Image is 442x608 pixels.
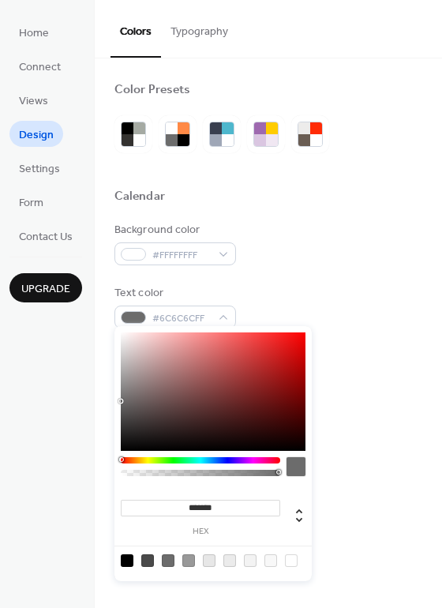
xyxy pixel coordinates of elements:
span: Form [19,195,43,212]
div: Calendar [114,189,165,205]
span: Design [19,127,54,144]
span: #6C6C6CFF [152,310,211,327]
a: Home [9,19,58,45]
span: Upgrade [21,281,70,298]
div: rgb(243, 243, 243) [244,554,257,567]
div: rgb(74, 74, 74) [141,554,154,567]
a: Form [9,189,53,215]
div: rgb(248, 248, 248) [264,554,277,567]
div: rgb(0, 0, 0) [121,554,133,567]
span: Connect [19,59,61,76]
span: Views [19,93,48,110]
span: Settings [19,161,60,178]
span: Contact Us [19,229,73,246]
a: Contact Us [9,223,82,249]
label: hex [121,527,280,536]
div: rgb(255, 255, 255) [285,554,298,567]
a: Design [9,121,63,147]
div: rgb(231, 231, 231) [203,554,215,567]
a: Settings [9,155,69,181]
div: Color Presets [114,82,190,99]
button: Upgrade [9,273,82,302]
span: #FFFFFFFF [152,247,211,264]
a: Views [9,87,58,113]
span: Home [19,25,49,42]
div: rgb(235, 235, 235) [223,554,236,567]
a: Connect [9,53,70,79]
div: rgb(108, 108, 108) [162,554,174,567]
div: Text color [114,285,233,302]
div: rgb(153, 153, 153) [182,554,195,567]
div: Background color [114,222,233,238]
